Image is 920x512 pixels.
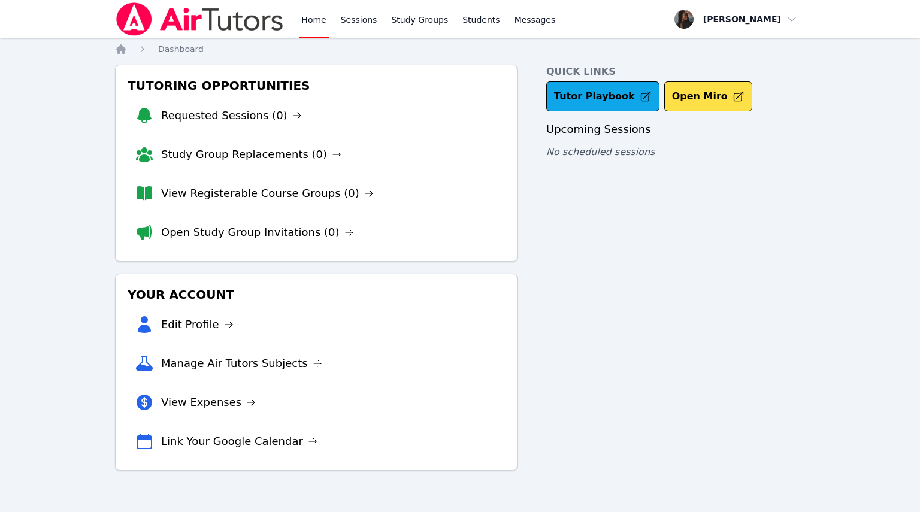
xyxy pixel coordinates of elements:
[546,65,805,79] h4: Quick Links
[158,43,204,55] a: Dashboard
[125,75,507,96] h3: Tutoring Opportunities
[161,355,322,372] a: Manage Air Tutors Subjects
[161,316,234,333] a: Edit Profile
[161,394,256,411] a: View Expenses
[115,2,285,36] img: Air Tutors
[546,81,659,111] a: Tutor Playbook
[115,43,805,55] nav: Breadcrumb
[161,433,317,450] a: Link Your Google Calendar
[161,107,302,124] a: Requested Sessions (0)
[125,284,507,305] h3: Your Account
[161,185,374,202] a: View Registerable Course Groups (0)
[515,14,556,26] span: Messages
[664,81,752,111] button: Open Miro
[546,146,655,157] span: No scheduled sessions
[546,121,805,138] h3: Upcoming Sessions
[161,224,354,241] a: Open Study Group Invitations (0)
[158,44,204,54] span: Dashboard
[161,146,341,163] a: Study Group Replacements (0)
